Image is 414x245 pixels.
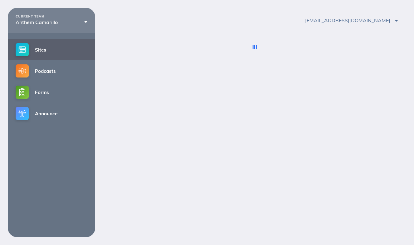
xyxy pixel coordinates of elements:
[16,64,29,77] img: podcasts-small@2x.png
[8,60,95,82] a: Podcasts
[8,39,95,60] a: Sites
[16,86,29,99] img: forms-small@2x.png
[16,43,29,56] img: sites-small@2x.png
[16,107,29,120] img: announce-small@2x.png
[16,15,87,18] div: CURRENT TEAM
[8,103,95,124] a: Announce
[254,45,255,49] div: Loading
[16,19,87,25] div: Anthem Camarillo
[305,17,398,23] span: [EMAIL_ADDRESS][DOMAIN_NAME]
[8,82,95,103] a: Forms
